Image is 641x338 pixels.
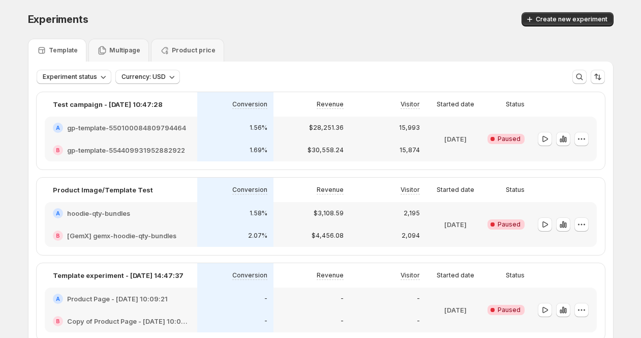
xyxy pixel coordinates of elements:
[506,100,525,108] p: Status
[56,147,60,153] h2: B
[43,73,97,81] span: Experiment status
[314,209,344,217] p: $3,108.59
[308,146,344,154] p: $30,558.24
[417,317,420,325] p: -
[264,317,267,325] p: -
[67,208,130,218] h2: hoodie-qty-bundles
[317,100,344,108] p: Revenue
[250,209,267,217] p: 1.58%
[401,186,420,194] p: Visitor
[536,15,607,23] span: Create new experiment
[401,271,420,279] p: Visitor
[232,271,267,279] p: Conversion
[309,124,344,132] p: $28,251.36
[317,271,344,279] p: Revenue
[53,99,163,109] p: Test campaign - [DATE] 10:47:28
[109,46,140,54] p: Multipage
[67,123,186,133] h2: gp-template-550100084809794464
[404,209,420,217] p: 2,195
[498,220,521,229] span: Paused
[341,317,344,325] p: -
[49,46,78,54] p: Template
[506,186,525,194] p: Status
[232,186,267,194] p: Conversion
[498,135,521,143] span: Paused
[341,295,344,303] p: -
[121,73,166,81] span: Currency: USD
[56,296,60,302] h2: A
[232,100,267,108] p: Conversion
[417,295,420,303] p: -
[264,295,267,303] p: -
[250,124,267,132] p: 1.56%
[399,124,420,132] p: 15,993
[172,46,216,54] p: Product price
[400,146,420,154] p: 15,874
[56,125,60,131] h2: A
[67,145,185,155] h2: gp-template-554409931952882922
[506,271,525,279] p: Status
[37,70,111,84] button: Experiment status
[28,13,88,25] span: Experiments
[591,70,605,84] button: Sort the results
[444,134,467,144] p: [DATE]
[56,210,60,216] h2: A
[67,316,189,326] h2: Copy of Product Page - [DATE] 10:09:21
[312,232,344,240] p: $4,456.08
[498,306,521,314] span: Paused
[250,146,267,154] p: 1.69%
[522,12,614,26] button: Create new experiment
[437,271,474,279] p: Started date
[53,185,153,195] p: Product Image/Template Test
[53,270,184,280] p: Template experiment - [DATE] 14:47:37
[402,232,420,240] p: 2,094
[56,318,60,324] h2: B
[437,186,474,194] p: Started date
[56,233,60,239] h2: B
[401,100,420,108] p: Visitor
[444,305,467,315] p: [DATE]
[317,186,344,194] p: Revenue
[67,294,168,304] h2: Product Page - [DATE] 10:09:21
[444,219,467,230] p: [DATE]
[67,231,176,241] h2: [GemX] gemx-hoodie-qty-bundles
[437,100,474,108] p: Started date
[248,232,267,240] p: 2.07%
[115,70,180,84] button: Currency: USD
